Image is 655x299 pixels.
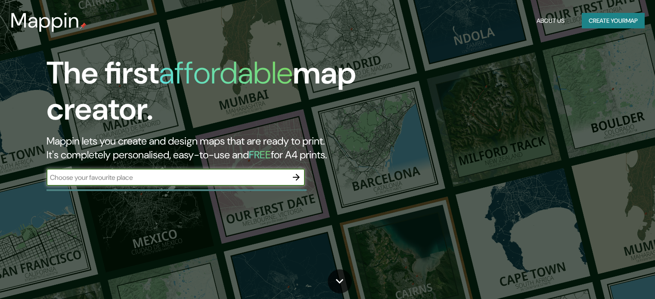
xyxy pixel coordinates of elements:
h3: Mappin [10,9,80,33]
h1: affordable [159,53,293,93]
img: mappin-pin [80,22,87,29]
input: Choose your favourite place [47,173,288,182]
h1: The first map creator. [47,55,374,134]
button: About Us [533,13,568,29]
h2: Mappin lets you create and design maps that are ready to print. It's completely personalised, eas... [47,134,374,162]
h5: FREE [249,148,271,161]
iframe: Help widget launcher [578,265,646,290]
button: Create yourmap [582,13,645,29]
